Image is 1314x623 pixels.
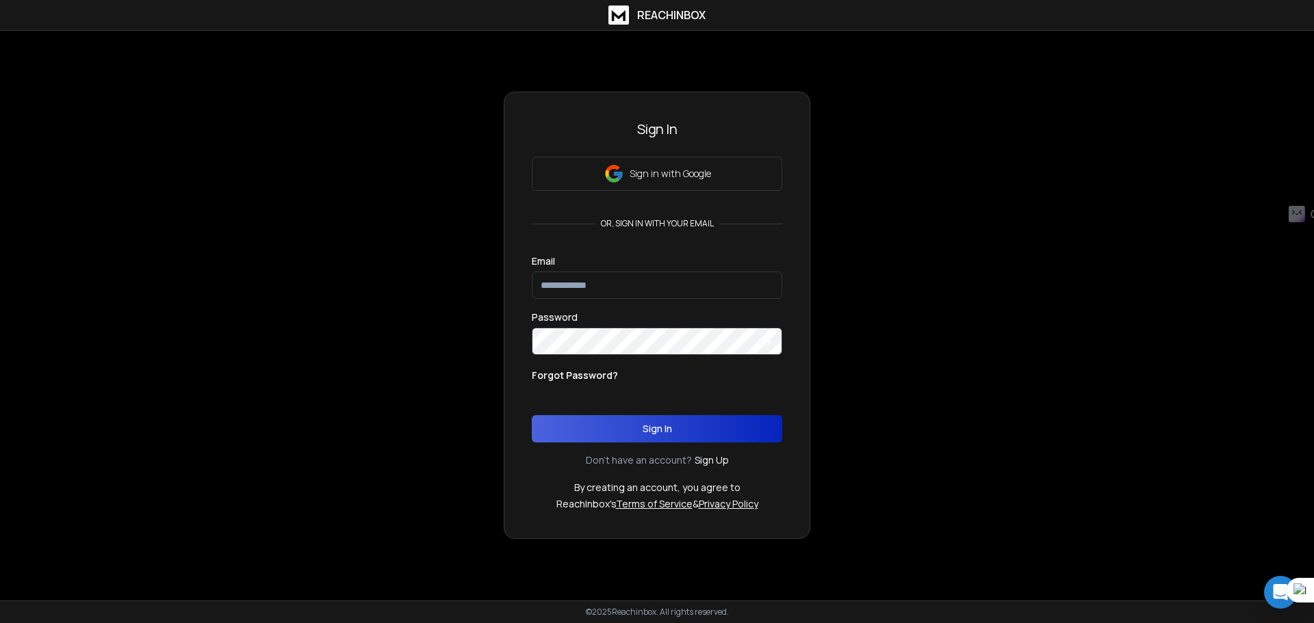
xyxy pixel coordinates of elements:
a: Sign Up [695,453,729,467]
a: Privacy Policy [699,497,758,510]
label: Email [532,256,555,266]
p: Sign in with Google [630,167,711,181]
h1: ReachInbox [637,7,706,23]
p: © 2025 Reachinbox. All rights reserved. [586,607,729,618]
button: Sign In [532,415,782,442]
img: logo [608,5,629,25]
div: Open Intercom Messenger [1264,576,1297,609]
p: Don't have an account? [586,453,692,467]
p: Forgot Password? [532,369,618,382]
a: ReachInbox [608,5,706,25]
label: Password [532,313,578,322]
h3: Sign In [532,120,782,139]
button: Sign in with Google [532,157,782,191]
a: Terms of Service [616,497,693,510]
p: ReachInbox's & [556,497,758,511]
p: or, sign in with your email [595,218,719,229]
p: By creating an account, you agree to [574,481,740,494]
